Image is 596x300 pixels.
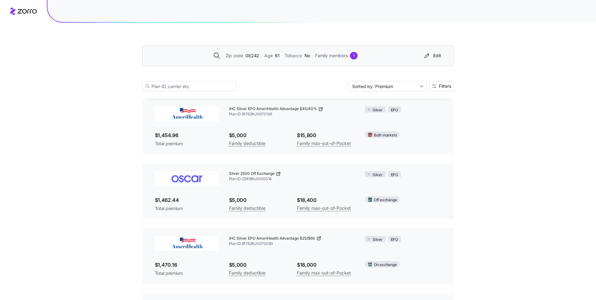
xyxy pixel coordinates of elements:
[373,172,383,178] span: Silver
[275,52,279,59] span: 61
[373,237,383,243] span: Silver
[229,140,265,147] span: Family deductible
[226,52,243,59] span: Zip code
[229,176,355,182] span: Plan ID: 23818NJ0010014
[155,131,219,139] span: $1,454.96
[297,196,355,204] span: $18,400
[297,140,351,147] span: Family max-out-of-Pocket
[374,132,397,138] span: Both markets
[229,131,287,139] span: $5,000
[155,270,219,276] span: Total premium
[155,205,219,212] span: Total premium
[315,52,347,59] span: Family members
[229,204,265,212] span: Family deductible
[229,241,355,247] span: Plan ID: 91762NJ0070093
[421,51,444,61] button: Edit
[155,196,219,204] span: $1,462.44
[285,52,302,59] span: Tobacco
[229,196,287,204] span: $5,000
[439,84,451,88] span: Filters
[297,269,351,277] span: Family max-out-of-Pocket
[373,107,383,113] span: Silver
[155,171,219,186] img: Oscar
[348,81,427,91] input: Sort by
[297,204,351,212] span: Family max-out-of-Pocket
[229,236,315,241] span: IHC Silver EPO AmeriHealth Advantage $25/$60
[155,236,219,251] img: AmeriHealth
[229,269,265,277] span: Family deductible
[391,172,398,178] span: EPO
[229,261,287,269] span: $5,000
[391,237,398,243] span: EPO
[142,81,237,91] input: Plan ID, carrier etc.
[297,261,355,269] span: $18,000
[350,52,358,59] div: 1
[374,262,396,268] span: On exchange
[429,81,454,91] button: Filters
[155,261,219,269] span: $1,470.16
[264,52,272,59] span: Age
[155,141,219,147] span: Total premium
[155,106,219,121] img: AmeriHealth
[423,53,441,59] div: Edit
[391,107,398,113] span: EPO
[374,197,397,203] span: Off exchange
[304,52,310,59] span: No
[297,131,355,139] span: $15,800
[229,171,275,176] span: Silver 2500 Off Exchange
[229,112,355,117] span: Plan ID: 91762NJ0070106
[229,106,317,112] span: IHC Silver EPO AmeriHealth Advantage $45/40%
[245,52,259,59] span: 08242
